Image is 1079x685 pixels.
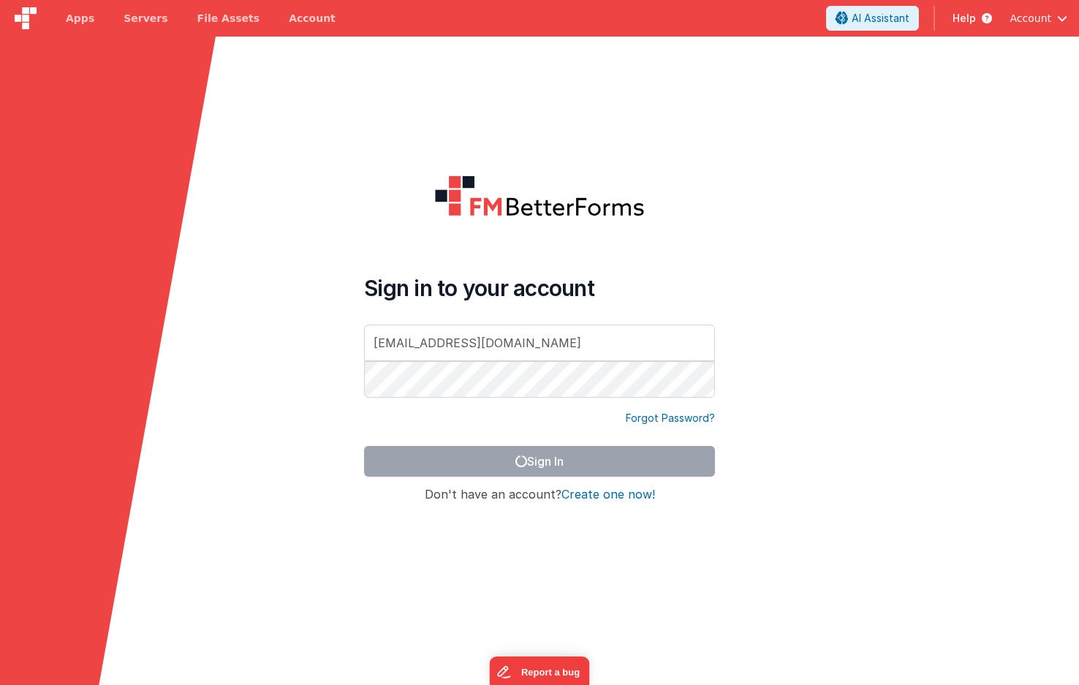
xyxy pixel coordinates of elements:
[826,6,919,31] button: AI Assistant
[1010,11,1067,26] button: Account
[852,11,909,26] span: AI Assistant
[66,11,94,26] span: Apps
[364,275,715,301] h4: Sign in to your account
[953,11,976,26] span: Help
[561,488,655,502] button: Create one now!
[364,325,715,361] input: Email Address
[364,488,715,502] h4: Don't have an account?
[364,446,715,477] button: Sign In
[124,11,167,26] span: Servers
[1010,11,1051,26] span: Account
[197,11,260,26] span: File Assets
[626,411,715,425] a: Forgot Password?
